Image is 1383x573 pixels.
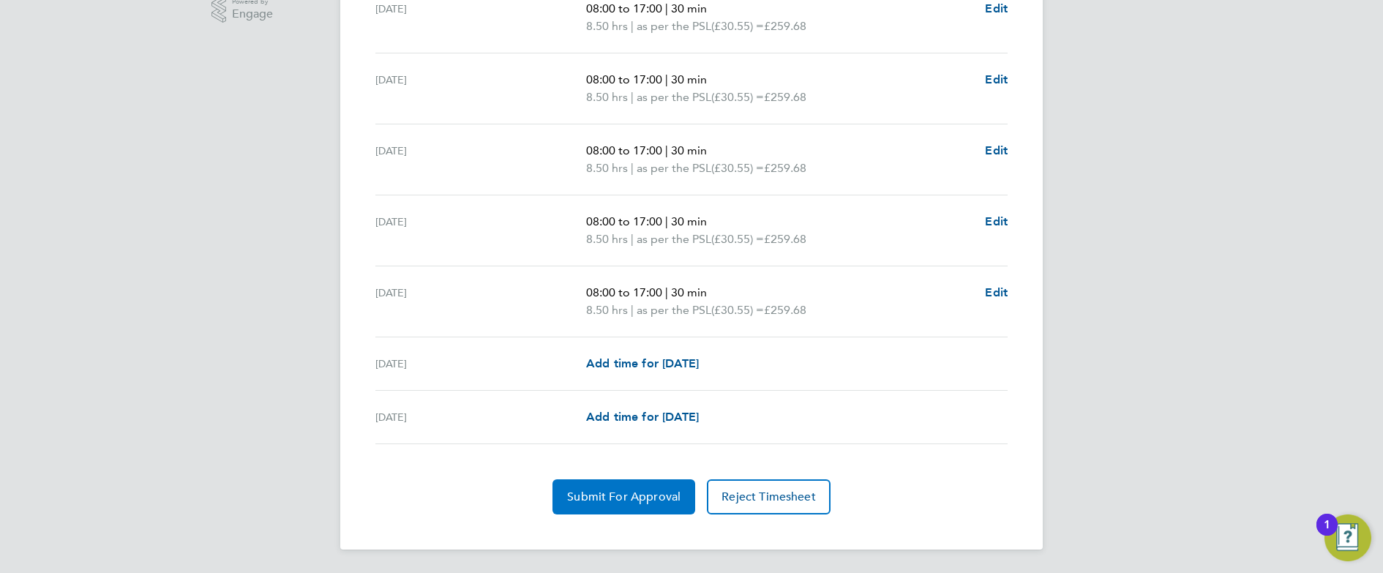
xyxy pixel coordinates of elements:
[722,490,816,504] span: Reject Timesheet
[586,143,662,157] span: 08:00 to 17:00
[671,1,707,15] span: 30 min
[375,142,586,177] div: [DATE]
[586,161,628,175] span: 8.50 hrs
[711,232,764,246] span: (£30.55) =
[671,72,707,86] span: 30 min
[764,232,806,246] span: £259.68
[665,285,668,299] span: |
[586,90,628,104] span: 8.50 hrs
[764,303,806,317] span: £259.68
[665,1,668,15] span: |
[232,8,273,20] span: Engage
[985,1,1008,15] span: Edit
[637,89,711,106] span: as per the PSL
[671,143,707,157] span: 30 min
[631,161,634,175] span: |
[375,213,586,248] div: [DATE]
[665,72,668,86] span: |
[637,18,711,35] span: as per the PSL
[631,19,634,33] span: |
[711,90,764,104] span: (£30.55) =
[586,72,662,86] span: 08:00 to 17:00
[637,231,711,248] span: as per the PSL
[631,303,634,317] span: |
[1324,525,1330,544] div: 1
[375,284,586,319] div: [DATE]
[985,72,1008,86] span: Edit
[586,356,699,370] span: Add time for [DATE]
[586,232,628,246] span: 8.50 hrs
[711,161,764,175] span: (£30.55) =
[764,19,806,33] span: £259.68
[671,285,707,299] span: 30 min
[985,71,1008,89] a: Edit
[586,355,699,372] a: Add time for [DATE]
[586,303,628,317] span: 8.50 hrs
[586,408,699,426] a: Add time for [DATE]
[671,214,707,228] span: 30 min
[631,232,634,246] span: |
[586,19,628,33] span: 8.50 hrs
[985,142,1008,160] a: Edit
[637,302,711,319] span: as per the PSL
[375,355,586,372] div: [DATE]
[665,214,668,228] span: |
[375,71,586,106] div: [DATE]
[985,143,1008,157] span: Edit
[985,284,1008,302] a: Edit
[586,285,662,299] span: 08:00 to 17:00
[631,90,634,104] span: |
[985,285,1008,299] span: Edit
[711,19,764,33] span: (£30.55) =
[552,479,695,514] button: Submit For Approval
[1324,514,1371,561] button: Open Resource Center, 1 new notification
[567,490,681,504] span: Submit For Approval
[985,214,1008,228] span: Edit
[375,408,586,426] div: [DATE]
[665,143,668,157] span: |
[586,1,662,15] span: 08:00 to 17:00
[707,479,831,514] button: Reject Timesheet
[586,214,662,228] span: 08:00 to 17:00
[985,213,1008,231] a: Edit
[764,161,806,175] span: £259.68
[711,303,764,317] span: (£30.55) =
[586,410,699,424] span: Add time for [DATE]
[637,160,711,177] span: as per the PSL
[764,90,806,104] span: £259.68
